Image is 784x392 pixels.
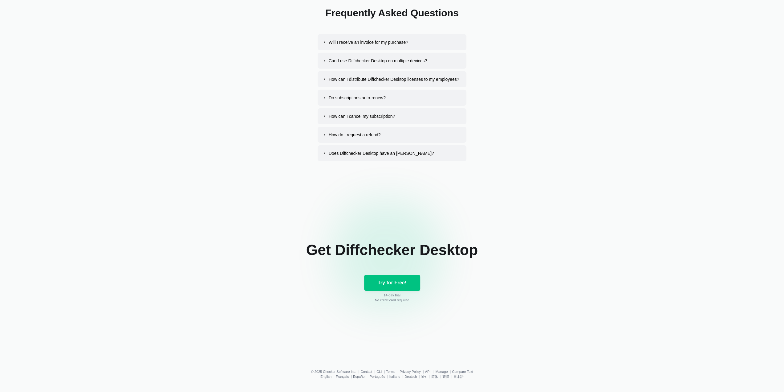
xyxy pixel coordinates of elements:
button: Will I receive an invoice for my purchase? [318,34,467,50]
a: 简体 [431,375,438,378]
button: How do I request a refund? [318,127,467,143]
a: Try for Free! [364,275,420,291]
span: Try for Free! [376,280,408,286]
button: How can I cancel my subscription? [318,108,467,124]
button: Does Diffchecker Desktop have an [PERSON_NAME]? [318,145,467,161]
a: Privacy Policy [400,370,420,373]
a: Terms [386,370,395,373]
button: Do subscriptions auto-renew? [318,90,467,106]
a: Compare Text [452,370,473,373]
a: Italiano [389,375,400,378]
div: Can I use Diffchecker Desktop on multiple devices? [329,58,427,64]
a: 日本語 [453,375,464,378]
button: Can I use Diffchecker Desktop on multiple devices? [318,53,467,69]
a: 繁體 [442,375,449,378]
a: हिन्दी [421,375,427,378]
li: © 2025 Checker Software Inc. [311,370,360,373]
a: Contact [360,370,372,373]
a: Français [336,375,349,378]
div: Do subscriptions auto-renew? [329,95,386,101]
a: API [425,370,430,373]
div: How can I distribute Diffchecker Desktop licenses to my employees? [329,76,459,82]
h1: Get Diffchecker Desktop [306,240,478,260]
div: How do I request a refund? [329,132,381,138]
div: Will I receive an invoice for my purchase? [329,39,408,45]
a: Español [353,375,365,378]
div: How can I cancel my subscription? [329,113,395,119]
p: No credit card required [375,298,409,302]
div: Does Diffchecker Desktop have an [PERSON_NAME]? [329,150,434,156]
a: CLI [376,370,382,373]
p: 14 -day trial [375,293,409,297]
a: Português [370,375,385,378]
a: English [320,375,331,378]
a: Deutsch [404,375,417,378]
a: iManage [435,370,448,373]
h2: Frequently Asked Questions [220,6,565,19]
button: How can I distribute Diffchecker Desktop licenses to my employees? [318,71,467,87]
